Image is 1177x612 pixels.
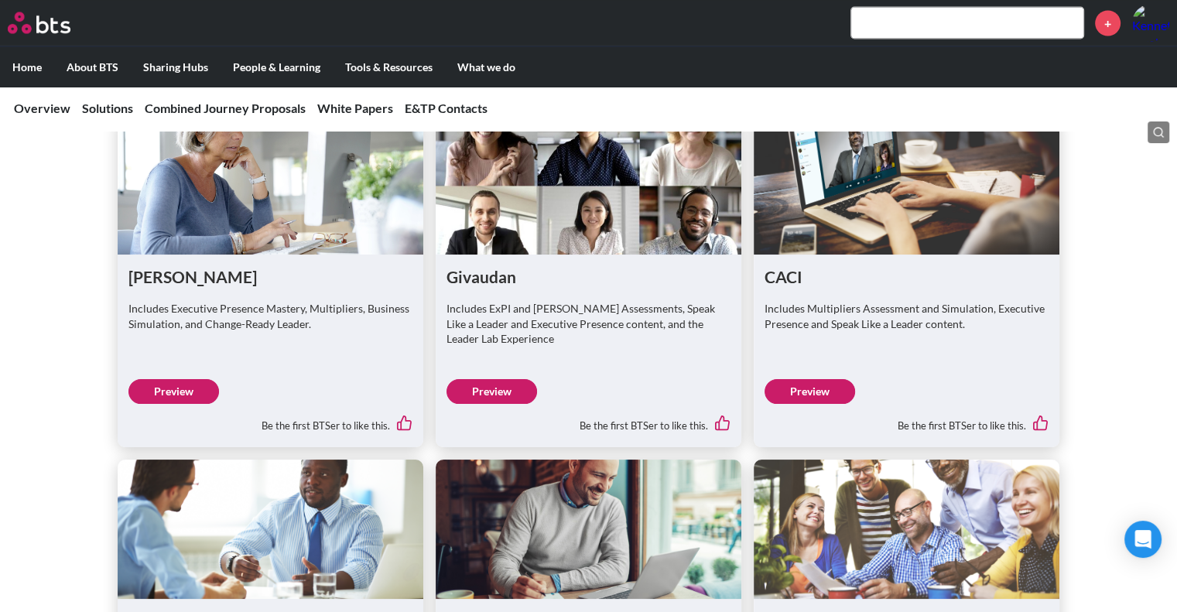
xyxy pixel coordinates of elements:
[405,101,488,115] a: E&TP Contacts
[131,46,221,87] label: Sharing Hubs
[765,300,1049,330] p: Includes Multipliers Assessment and Simulation, Executive Presence and Speak Like a Leader content.
[1095,10,1121,36] a: +
[333,46,445,87] label: Tools & Resources
[82,101,133,115] a: Solutions
[128,379,219,404] a: Preview
[128,265,412,288] h1: [PERSON_NAME]
[447,300,730,346] p: Includes ExPI and [PERSON_NAME] Assessments, Speak Like a Leader and Executive Presence content, ...
[1132,4,1169,41] a: Profile
[14,101,70,115] a: Overview
[317,101,393,115] a: White Papers
[447,404,730,436] div: Be the first BTSer to like this.
[145,101,306,115] a: Combined Journey Proposals
[8,12,99,33] a: Go home
[765,265,1049,288] h1: CACI
[128,300,412,330] p: Includes Executive Presence Mastery, Multipliers, Business Simulation, and Change-Ready Leader.
[445,46,528,87] label: What we do
[765,404,1049,436] div: Be the first BTSer to like this.
[1124,521,1162,558] div: Open Intercom Messenger
[1132,4,1169,41] img: Kenneth Quek
[447,265,730,288] h1: Givaudan
[447,379,537,404] a: Preview
[765,379,855,404] a: Preview
[8,12,70,33] img: BTS Logo
[221,46,333,87] label: People & Learning
[128,404,412,436] div: Be the first BTSer to like this.
[54,46,131,87] label: About BTS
